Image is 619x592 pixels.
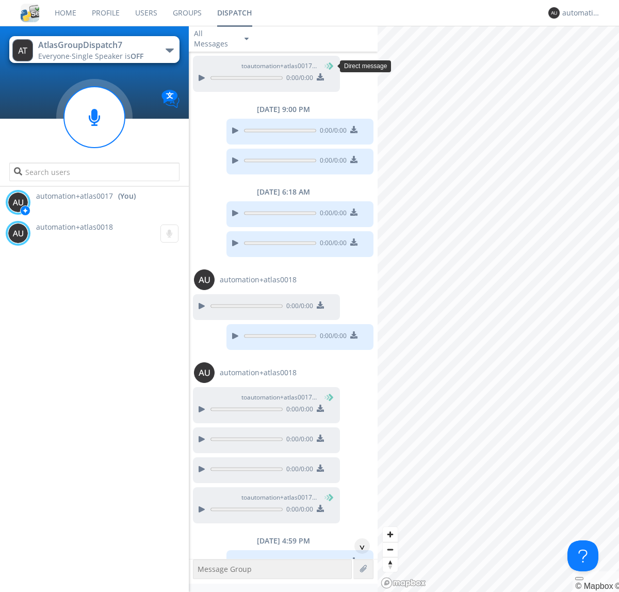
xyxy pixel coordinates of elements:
span: 0:00 / 0:00 [316,209,347,220]
span: to automation+atlas0017 [241,493,319,502]
span: 0:00 / 0:00 [316,331,347,343]
img: download media button [350,331,357,339]
img: Translation enabled [161,90,180,108]
span: Direct message [344,62,387,70]
span: 0:00 / 0:00 [283,505,313,516]
span: 0:00 / 0:00 [316,126,347,137]
div: [DATE] 9:00 PM [189,104,378,115]
span: 0:00 / 0:00 [316,557,347,569]
a: Mapbox [575,582,613,590]
img: 373638.png [194,269,215,290]
span: OFF [131,51,143,61]
span: 0:00 / 0:00 [316,156,347,167]
button: AtlasGroupDispatch7Everyone·Single Speaker isOFF [9,36,179,63]
span: (You) [317,61,333,70]
span: automation+atlas0018 [220,367,297,378]
div: automation+atlas0017 [562,8,601,18]
span: Single Speaker is [72,51,143,61]
span: 0:00 / 0:00 [283,405,313,416]
div: (You) [118,191,136,201]
span: automation+atlas0017 [36,191,113,201]
span: to automation+atlas0017 [241,393,319,402]
img: download media button [317,301,324,309]
div: ^ [354,538,370,554]
a: Mapbox logo [381,577,426,589]
div: AtlasGroupDispatch7 [38,39,154,51]
img: download media button [350,209,357,216]
img: download media button [350,557,357,565]
img: 373638.png [548,7,560,19]
button: Zoom in [383,527,398,542]
span: automation+atlas0018 [220,275,297,285]
input: Search users [9,163,179,181]
img: download media button [350,156,357,163]
img: download media button [350,238,357,246]
div: [DATE] 6:18 AM [189,187,378,197]
iframe: Toggle Customer Support [567,540,598,571]
span: 0:00 / 0:00 [283,301,313,313]
img: 373638.png [8,192,28,213]
img: caret-down-sm.svg [245,38,249,40]
span: 0:00 / 0:00 [316,238,347,250]
span: automation+atlas0018 [36,222,113,232]
div: All Messages [194,28,235,49]
div: [DATE] 4:59 PM [189,536,378,546]
button: Reset bearing to north [383,557,398,572]
span: (You) [317,493,333,502]
span: (You) [317,393,333,402]
img: download media button [317,435,324,442]
span: 0:00 / 0:00 [283,465,313,476]
img: download media button [317,73,324,81]
span: to automation+atlas0017 [241,61,319,71]
div: Everyone · [38,51,154,61]
img: download media button [317,505,324,512]
button: Zoom out [383,542,398,557]
span: 0:00 / 0:00 [283,435,313,446]
img: 373638.png [12,39,33,61]
img: 373638.png [194,362,215,383]
img: download media button [317,465,324,472]
button: Toggle attribution [575,577,583,580]
img: download media button [350,126,357,133]
img: download media button [317,405,324,412]
span: 0:00 / 0:00 [283,73,313,85]
img: 373638.png [8,223,28,244]
img: cddb5a64eb264b2086981ab96f4c1ba7 [21,4,39,22]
